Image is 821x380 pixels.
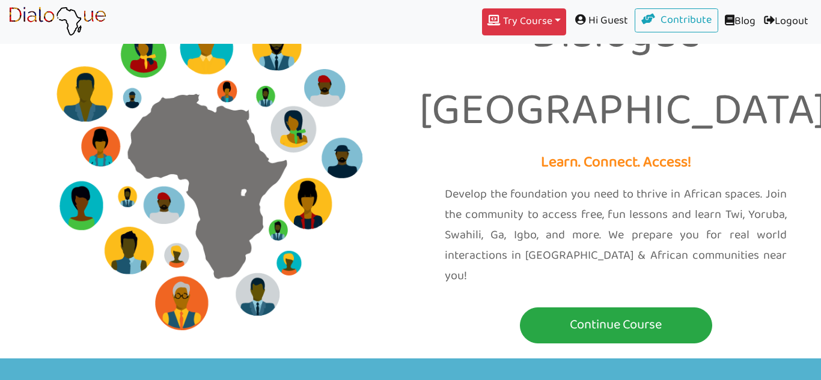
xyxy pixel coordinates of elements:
[760,8,813,35] a: Logout
[8,7,106,37] img: learn African language platform app
[523,314,709,336] p: Continue Course
[718,8,760,35] a: Blog
[566,8,635,33] span: Hi Guest
[635,8,719,32] a: Contribute
[482,8,566,35] button: Try Course
[420,150,812,176] p: Learn. Connect. Access!
[520,307,712,343] button: Continue Course
[445,184,787,286] p: Develop the foundation you need to thrive in African spaces. Join the community to access free, f...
